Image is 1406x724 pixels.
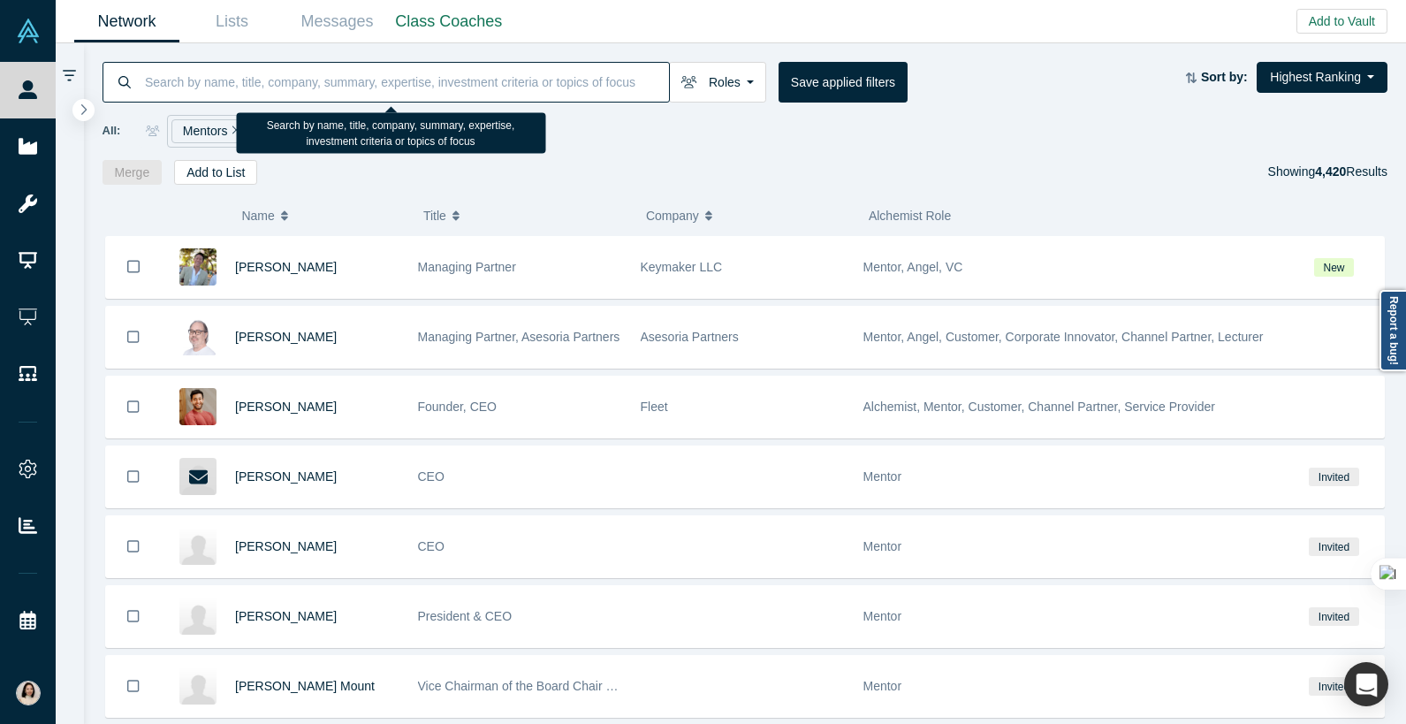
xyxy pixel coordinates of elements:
img: Tim O'Brien's Profile Image [179,528,217,565]
span: Asesoria Partners [641,330,739,344]
div: Showing [1268,160,1387,185]
span: Results [1315,164,1387,179]
span: Mentor [863,469,902,484]
span: President & CEO [418,609,513,623]
button: Bookmark [106,446,161,507]
span: Invited [1309,677,1358,696]
span: Vice Chairman of the Board Chair of the Audit Committee [418,679,732,693]
input: Search by name, title, company, summary, expertise, investment criteria or topics of focus [143,61,669,103]
span: Company [646,197,699,234]
button: Name [241,197,405,234]
span: All: [103,122,121,140]
span: Mentor, Angel, VC [863,260,963,274]
a: Report a bug! [1379,290,1406,371]
img: Shaurya Saluja's Profile Image [179,388,217,425]
img: Bob Upham's Profile Image [179,318,217,355]
a: [PERSON_NAME] [235,539,337,553]
a: [PERSON_NAME] [235,260,337,274]
button: Add to List [174,160,257,185]
span: CEO [418,469,445,484]
span: CEO [418,539,445,553]
button: Remove Filter [390,121,403,141]
button: Remove Filter [227,121,240,141]
div: Free Connects [298,119,411,143]
button: Bookmark [106,656,161,717]
span: Mentor [863,679,902,693]
button: Save applied filters [779,62,908,103]
span: Managing Partner, Asesoria Partners [418,330,620,344]
strong: Sort by: [1201,70,1248,84]
button: Bookmark [106,377,161,438]
a: [PERSON_NAME] [235,469,337,484]
span: Alchemist Role [869,209,951,223]
img: Mindy Mount's Profile Image [179,667,217,705]
div: Mentors [171,119,248,143]
span: Keymaker LLC [641,260,723,274]
span: New [1314,258,1354,277]
button: Bookmark [106,516,161,577]
img: Alchemist Vault Logo [16,19,41,43]
span: Invited [1309,607,1358,626]
strong: 4,420 [1315,164,1346,179]
img: Yukai Chen's Account [16,681,41,705]
button: Company [646,197,850,234]
span: Invited [1309,537,1358,556]
span: Alchemist, Mentor, Customer, Channel Partner, Service Provider [863,400,1215,414]
button: Bookmark [106,307,161,368]
a: [PERSON_NAME] [235,400,337,414]
span: Founder, CEO [418,400,498,414]
button: Title [423,197,627,234]
button: Add to Vault [1296,9,1387,34]
a: Class Coaches [390,1,508,42]
span: Title [423,197,446,234]
a: Network [74,1,179,42]
a: [PERSON_NAME] Mount [235,679,375,693]
a: [PERSON_NAME] [235,609,337,623]
a: [PERSON_NAME] [235,330,337,344]
span: Name [241,197,274,234]
img: Timothy Wang's Profile Image [179,248,217,286]
a: Lists [179,1,285,42]
span: Fleet [641,400,668,414]
a: Messages [285,1,390,42]
span: Mentor [863,539,902,553]
button: Bookmark [106,586,161,647]
span: Invited [1309,468,1358,486]
button: Roles [669,62,766,103]
button: Highest Ranking [1257,62,1387,93]
span: Mentor, Angel, Customer, Corporate Innovator, Channel Partner, Lecturer [863,330,1264,344]
button: Bookmark [106,236,161,298]
span: Managing Partner [418,260,516,274]
button: Merge [103,160,163,185]
span: Mentor [863,609,902,623]
img: Sean MacNeill's Profile Image [179,598,217,635]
